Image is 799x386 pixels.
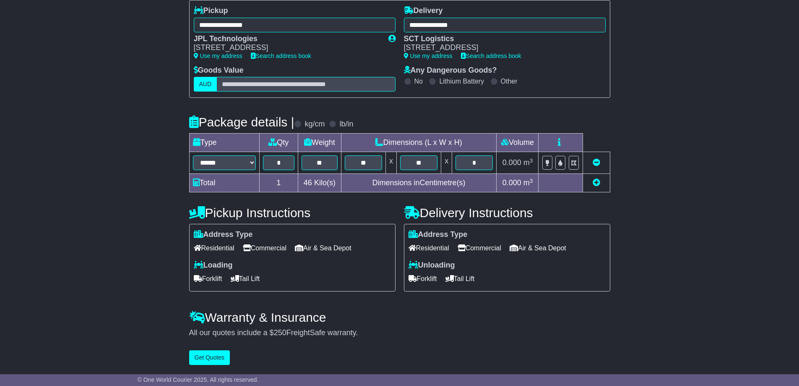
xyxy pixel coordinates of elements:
[274,328,286,337] span: 250
[194,77,217,92] label: AUD
[194,43,380,53] div: [STREET_ADDRESS]
[409,261,455,270] label: Unloading
[189,350,230,365] button: Get Quotes
[194,53,242,59] a: Use my address
[189,115,294,129] h4: Package details |
[409,272,437,285] span: Forklift
[404,6,443,16] label: Delivery
[385,152,396,174] td: x
[404,34,597,44] div: SCT Logistics
[341,174,497,192] td: Dimensions in Centimetre(s)
[194,242,234,255] span: Residential
[502,179,521,187] span: 0.000
[404,53,453,59] a: Use my address
[194,230,253,239] label: Address Type
[251,53,311,59] a: Search address book
[194,66,244,75] label: Goods Value
[502,158,521,167] span: 0.000
[461,53,521,59] a: Search address book
[231,272,260,285] span: Tail Lift
[593,158,600,167] a: Remove this item
[593,179,600,187] a: Add new item
[409,242,449,255] span: Residential
[194,261,233,270] label: Loading
[138,376,259,383] span: © One World Courier 2025. All rights reserved.
[523,158,533,167] span: m
[445,272,475,285] span: Tail Lift
[530,178,533,184] sup: 3
[414,77,423,85] label: No
[404,43,597,53] div: [STREET_ADDRESS]
[189,174,259,192] td: Total
[259,174,298,192] td: 1
[441,152,452,174] td: x
[497,134,539,152] td: Volume
[304,179,312,187] span: 46
[189,328,610,338] div: All our quotes include a $ FreightSafe warranty.
[339,120,353,129] label: lb/in
[194,6,228,16] label: Pickup
[404,206,610,220] h4: Delivery Instructions
[189,134,259,152] td: Type
[530,158,533,164] sup: 3
[189,310,610,324] h4: Warranty & Insurance
[298,134,341,152] td: Weight
[439,77,484,85] label: Lithium Battery
[305,120,325,129] label: kg/cm
[259,134,298,152] td: Qty
[243,242,286,255] span: Commercial
[404,66,497,75] label: Any Dangerous Goods?
[189,206,396,220] h4: Pickup Instructions
[194,34,380,44] div: JPL Technologies
[194,272,222,285] span: Forklift
[501,77,518,85] label: Other
[458,242,501,255] span: Commercial
[409,230,468,239] label: Address Type
[298,174,341,192] td: Kilo(s)
[295,242,351,255] span: Air & Sea Depot
[510,242,566,255] span: Air & Sea Depot
[341,134,497,152] td: Dimensions (L x W x H)
[523,179,533,187] span: m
